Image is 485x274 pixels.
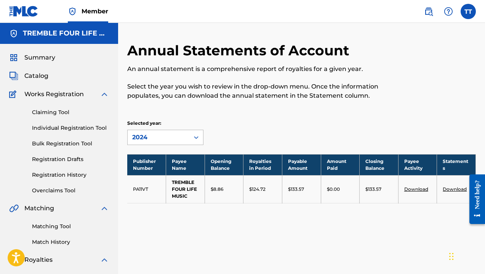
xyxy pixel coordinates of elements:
[249,186,266,193] p: $124.72
[23,29,109,38] h5: TREMBLE FOUR LIFE MUSIC
[282,154,321,175] th: Payable Amount
[421,4,436,19] a: Public Search
[9,29,18,38] img: Accounts
[100,255,109,264] img: expand
[127,64,396,74] p: An annual statement is a comprehensive report of royalties for a given year.
[82,7,108,16] span: Member
[327,186,340,193] p: $0.00
[243,154,282,175] th: Royalties in Period
[9,6,38,17] img: MLC Logo
[360,154,399,175] th: Closing Balance
[127,175,166,203] td: PA11VT
[166,154,205,175] th: Payee Name
[9,53,18,62] img: Summary
[32,124,109,132] a: Individual Registration Tool
[32,155,109,163] a: Registration Drafts
[9,204,19,213] img: Matching
[32,187,109,195] a: Overclaims Tool
[288,186,304,193] p: $133.57
[32,140,109,148] a: Bulk Registration Tool
[100,204,109,213] img: expand
[9,53,55,62] a: SummarySummary
[32,222,109,230] a: Matching Tool
[24,71,48,81] span: Catalog
[443,186,467,192] a: Download
[461,4,476,19] div: User Menu
[424,7,433,16] img: search
[464,167,485,232] iframe: Resource Center
[9,90,19,99] img: Works Registration
[398,154,437,175] th: Payee Activity
[321,154,360,175] th: Amount Paid
[205,154,243,175] th: Opening Balance
[127,42,353,59] h2: Annual Statements of Account
[9,71,48,81] a: CatalogCatalog
[437,154,476,175] th: Statements
[24,204,54,213] span: Matching
[100,90,109,99] img: expand
[447,237,485,274] iframe: Chat Widget
[9,71,18,81] img: Catalog
[24,90,84,99] span: Works Registration
[166,175,205,203] td: TREMBLE FOUR LIFE MUSIC
[32,171,109,179] a: Registration History
[24,255,53,264] span: Royalties
[449,245,454,268] div: Drag
[127,120,203,127] p: Selected year:
[127,82,396,100] p: Select the year you wish to review in the drop-down menu. Once the information populates, you can...
[127,154,166,175] th: Publisher Number
[32,108,109,116] a: Claiming Tool
[68,7,77,16] img: Top Rightsholder
[365,186,381,193] p: $133.57
[24,53,55,62] span: Summary
[132,133,185,142] div: 2024
[32,238,109,246] a: Match History
[211,186,223,193] p: $8.86
[444,7,453,16] img: help
[441,4,456,19] div: Help
[404,186,428,192] a: Download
